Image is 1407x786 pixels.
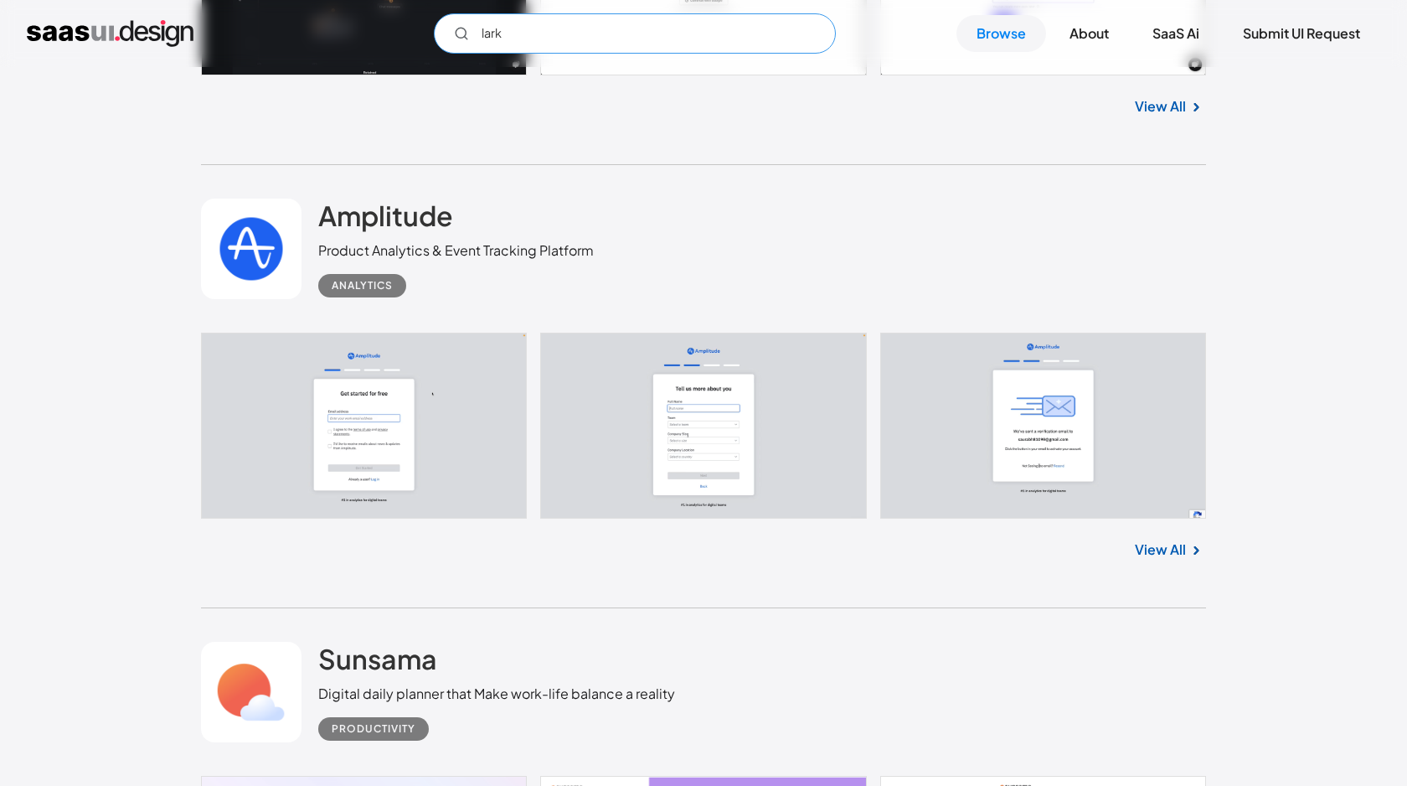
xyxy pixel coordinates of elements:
[1135,96,1186,116] a: View All
[1135,540,1186,560] a: View All
[332,719,415,739] div: Productivity
[318,240,594,261] div: Product Analytics & Event Tracking Platform
[434,13,836,54] input: Search UI designs you're looking for...
[27,20,193,47] a: home
[956,15,1046,52] a: Browse
[318,199,453,240] a: Amplitude
[318,642,437,675] h2: Sunsama
[318,199,453,232] h2: Amplitude
[434,13,836,54] form: Email Form
[1049,15,1129,52] a: About
[332,276,393,296] div: Analytics
[318,684,675,704] div: Digital daily planner that Make work-life balance a reality
[1132,15,1219,52] a: SaaS Ai
[318,642,437,684] a: Sunsama
[1223,15,1380,52] a: Submit UI Request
